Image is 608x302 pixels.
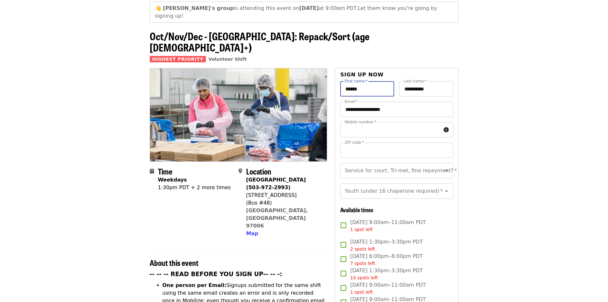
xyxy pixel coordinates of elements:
[442,187,451,196] button: Open
[345,141,364,144] label: ZIP code
[246,207,308,229] a: [GEOGRAPHIC_DATA], [GEOGRAPHIC_DATA] 97006
[208,57,247,62] a: Volunteer Shift
[150,168,154,174] i: calendar icon
[444,127,449,133] i: circle-info icon
[340,143,453,158] input: ZIP code
[246,199,322,207] div: (Bus #48)
[340,81,394,97] input: First name
[345,79,368,83] label: First name
[158,184,231,191] div: 1:30pm PDT + 2 more times
[246,177,306,190] strong: [GEOGRAPHIC_DATA] (503-972-2993)
[340,102,453,117] input: Email
[350,238,423,252] span: [DATE] 1:30pm–3:30pm PDT
[350,281,426,296] span: [DATE] 9:00am–11:00am PDT
[350,290,373,295] span: 1 spot left
[163,5,234,11] strong: [PERSON_NAME]'s group
[350,267,423,281] span: [DATE] 1:30pm–3:30pm PDT
[246,191,322,199] div: [STREET_ADDRESS]
[350,252,423,267] span: [DATE] 6:00pm–8:00pm PDT
[345,100,358,104] label: Email
[150,257,199,268] span: About this event
[350,246,375,252] span: 2 spots left
[340,122,441,137] input: Mobile number
[150,271,282,277] strong: -- -- -- READ BEFORE YOU SIGN UP-- -- -:
[350,227,373,232] span: 1 spot left
[350,275,378,280] span: 10 spots left
[238,168,242,174] i: map-marker-alt icon
[158,166,172,177] span: Time
[163,5,358,11] span: is attending this event on at 9:00am PDT.
[442,166,451,175] button: Open
[246,166,271,177] span: Location
[150,56,206,62] span: Highest Priority
[345,120,376,124] label: Mobile number
[158,177,187,183] strong: Weekdays
[340,205,373,214] span: Available times
[246,230,258,237] button: Map
[350,261,375,266] span: 7 spots left
[350,219,426,233] span: [DATE] 9:00am–11:00am PDT
[150,68,327,161] img: Oct/Nov/Dec - Beaverton: Repack/Sort (age 10+) organized by Oregon Food Bank
[404,79,426,83] label: Last name
[155,5,161,11] span: waving emoji
[162,282,227,288] strong: One person per Email:
[299,5,319,11] strong: [DATE]
[150,28,370,55] span: Oct/Nov/Dec - [GEOGRAPHIC_DATA]: Repack/Sort (age [DEMOGRAPHIC_DATA]+)
[340,72,384,78] span: Sign up now
[399,81,453,97] input: Last name
[246,230,258,236] span: Map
